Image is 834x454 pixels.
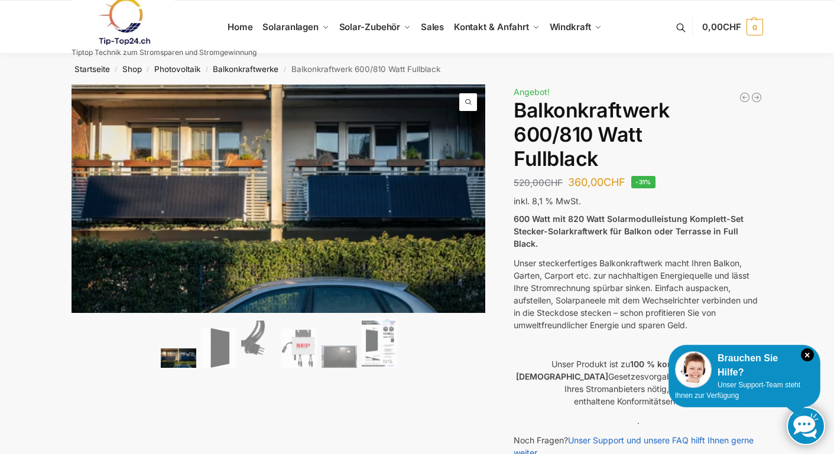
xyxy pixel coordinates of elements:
[568,176,625,188] bdi: 360,00
[801,348,814,361] i: Schließen
[281,329,317,368] img: NEP 800 Drosselbar auf 600 Watt
[122,64,142,74] a: Shop
[751,92,762,103] a: Balkonkraftwerk 405/600 Watt erweiterbar
[739,92,751,103] a: Balkonkraftwerk 445/600 Watt Bificial
[702,21,741,32] span: 0,00
[449,1,544,54] a: Kontakt & Anfahrt
[514,358,762,407] p: Unser Produkt ist zu Gesetzesvorgaben. Genehmigung Ihres Stromanbieters nötig, nur unsere enthalt...
[631,176,655,188] span: -31%
[241,321,277,368] img: Anschlusskabel-3meter_schweizer-stecker
[516,359,725,381] strong: 100 % konform mit den [DEMOGRAPHIC_DATA]
[74,64,110,74] a: Startseite
[723,21,741,32] span: CHF
[675,351,712,388] img: Customer service
[603,176,625,188] span: CHF
[747,19,763,35] span: 0
[278,65,291,74] span: /
[201,328,236,368] img: TommaTech Vorderseite
[322,345,357,368] img: Balkonkraftwerk 600/810 Watt Fullblack – Bild 5
[550,21,591,32] span: Windkraft
[544,177,563,188] span: CHF
[675,351,814,380] div: Brauchen Sie Hilfe?
[514,177,563,188] bdi: 520,00
[544,1,606,54] a: Windkraft
[675,381,800,400] span: Unser Support-Team steht Ihnen zur Verfügung
[416,1,449,54] a: Sales
[154,64,200,74] a: Photovoltaik
[514,87,550,97] span: Angebot!
[258,1,334,54] a: Solaranlagen
[454,21,529,32] span: Kontakt & Anfahrt
[50,54,784,84] nav: Breadcrumb
[514,196,581,206] span: inkl. 8,1 % MwSt.
[142,65,154,74] span: /
[200,65,213,74] span: /
[213,64,278,74] a: Balkonkraftwerke
[110,65,122,74] span: /
[421,21,444,32] span: Sales
[72,49,257,56] p: Tiptop Technik zum Stromsparen und Stromgewinnung
[514,99,762,171] h1: Balkonkraftwerk 600/810 Watt Fullblack
[339,21,401,32] span: Solar-Zubehör
[514,214,744,249] strong: 600 Watt mit 820 Watt Solarmodulleistung Komplett-Set Stecker-Solarkraftwerk für Balkon oder Terr...
[702,9,762,45] a: 0,00CHF 0
[514,414,762,427] p: .
[362,318,397,368] img: Balkonkraftwerk 600/810 Watt Fullblack – Bild 6
[334,1,416,54] a: Solar-Zubehör
[514,257,762,331] p: Unser steckerfertiges Balkonkraftwerk macht Ihren Balkon, Garten, Carport etc. zur nachhaltigen E...
[262,21,319,32] span: Solaranlagen
[161,348,196,368] img: 2 Balkonkraftwerke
